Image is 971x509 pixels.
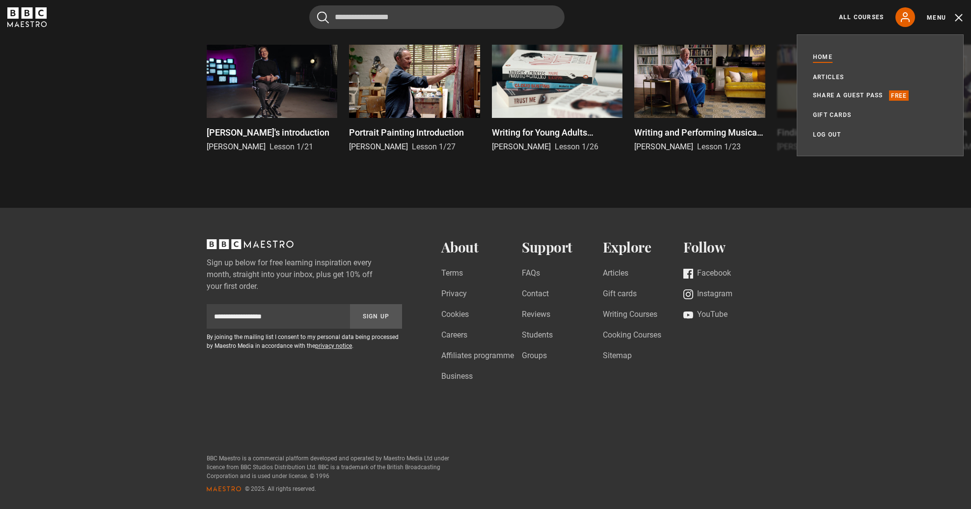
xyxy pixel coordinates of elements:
[441,350,514,363] a: Affiliates programme
[441,329,467,342] a: Careers
[245,484,316,493] span: © 2025. All rights reserved.
[350,304,402,329] button: Sign Up
[813,52,833,63] a: Home
[683,288,732,301] a: Instagram
[603,288,637,301] a: Gift cards
[683,309,728,322] a: YouTube
[813,110,851,120] a: Gift Cards
[839,13,884,22] a: All Courses
[207,126,329,139] p: [PERSON_NAME]'s introduction
[603,350,632,363] a: Sitemap
[522,350,547,363] a: Groups
[349,45,480,153] a: Portrait Painting Introduction [PERSON_NAME] Lesson 1/27
[315,342,352,349] a: privacy notice
[603,329,661,342] a: Cooking Courses
[270,142,313,151] span: Lesson 1/21
[603,309,657,322] a: Writing Courses
[927,13,964,23] button: Toggle navigation
[634,142,693,151] span: [PERSON_NAME]
[412,142,456,151] span: Lesson 1/27
[683,267,731,281] a: Facebook
[207,243,294,253] a: BBC Maestro, back to top
[207,142,266,151] span: [PERSON_NAME]
[207,304,402,329] div: Sign up to newsletter
[813,90,883,100] a: Share a guest pass
[441,288,467,301] a: Privacy
[777,142,836,151] span: [PERSON_NAME]
[207,45,337,153] a: [PERSON_NAME]'s introduction [PERSON_NAME] Lesson 1/21
[207,257,402,292] label: Sign up below for free learning inspiration every month, straight into your inbox, plus get 10% o...
[634,45,765,153] a: Writing and Performing Musical Theatre Introduction [PERSON_NAME] Lesson 1/23
[441,267,463,281] a: Terms
[522,288,549,301] a: Contact
[441,239,522,255] h2: About
[777,126,908,139] p: Finding the Inner Strength Introduction
[309,5,565,29] input: Search
[603,239,684,255] h2: Explore
[207,333,402,350] p: By joining the mailing list I consent to my personal data being processed by Maestro Media in acc...
[207,239,294,249] svg: BBC Maestro, back to top
[492,126,622,139] p: Writing for Young Adults Introduction
[7,7,47,27] svg: BBC Maestro
[492,45,622,153] a: Writing for Young Adults Introduction [PERSON_NAME] Lesson 1/26
[634,126,765,139] p: Writing and Performing Musical Theatre Introduction
[441,239,764,407] nav: Footer
[349,142,408,151] span: [PERSON_NAME]
[683,239,764,255] h2: Follow
[317,11,329,24] button: Submit the search query
[492,142,551,151] span: [PERSON_NAME]
[813,72,844,82] a: Articles
[777,45,908,153] a: Finding the Inner Strength Introduction [PERSON_NAME] Lesson 1/23
[441,309,469,322] a: Cookies
[889,90,909,100] p: Free
[813,130,841,140] a: Log out
[603,267,628,281] a: Articles
[522,267,540,281] a: FAQs
[522,309,550,322] a: Reviews
[441,370,473,384] a: Business
[522,239,603,255] h2: Support
[555,142,598,151] span: Lesson 1/26
[207,485,241,492] svg: Maestro logo
[697,142,741,151] span: Lesson 1/23
[207,454,452,481] p: BBC Maestro is a commercial platform developed and operated by Maestro Media Ltd under licence fr...
[522,329,553,342] a: Students
[349,126,464,139] p: Portrait Painting Introduction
